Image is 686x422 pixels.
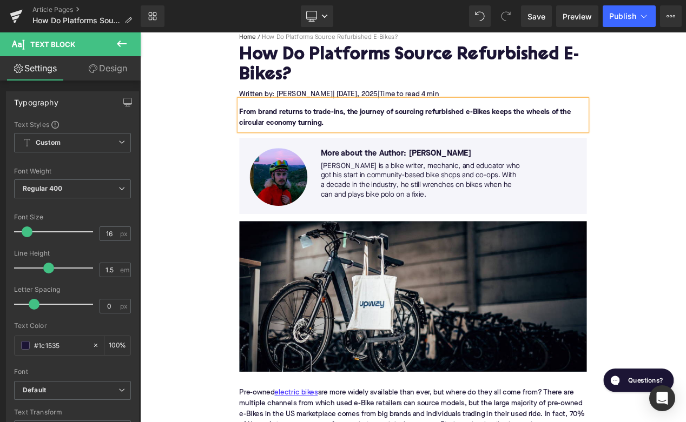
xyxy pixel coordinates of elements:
[469,5,491,27] button: Undo
[120,303,129,310] span: px
[14,120,131,129] div: Text Styles
[649,385,675,411] div: Open Intercom Messenger
[14,408,131,416] div: Text Transform
[120,230,129,237] span: px
[14,92,58,107] div: Typography
[23,386,46,395] i: Default
[34,339,87,351] input: Color
[14,322,131,330] div: Text Color
[217,139,457,152] p: More about the Author: [PERSON_NAME]
[119,16,536,63] h1: How Do Platforms Source Refurbished E-Bikes?
[119,91,517,113] font: From brand returns to trade-ins, the journey of sourcing refurbished e-Bikes keeps the wheels of ...
[119,69,536,81] p: Written by: [PERSON_NAME]
[217,155,457,200] p: [PERSON_NAME] is a bike writer, mechanic, and educator who got his start in community-based bike ...
[14,213,131,221] div: Font Size
[660,5,682,27] button: More
[563,11,592,22] span: Preview
[32,16,120,25] span: How Do Platforms Source Refurbished E-Bikes?
[119,226,536,407] img: Upway Upcenter bike and tote bag on handlebars
[104,336,130,355] div: %
[36,138,61,148] b: Custom
[260,70,285,79] span: , 2025
[14,286,131,293] div: Letter Spacing
[72,56,143,81] a: Design
[527,11,545,22] span: Save
[120,266,129,273] span: em
[23,184,63,192] b: Regular 400
[30,40,75,49] span: Text Block
[231,70,260,79] span: | [DATE]
[603,5,656,27] button: Publish
[14,368,131,376] div: Font
[609,12,636,21] span: Publish
[287,70,358,79] span: Time to read 4 min
[556,5,598,27] a: Preview
[32,5,141,14] a: Article Pages
[14,168,131,175] div: Font Weight
[285,70,287,79] span: |
[495,5,517,27] button: Redo
[141,5,164,27] a: New Library
[14,250,131,257] div: Line Height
